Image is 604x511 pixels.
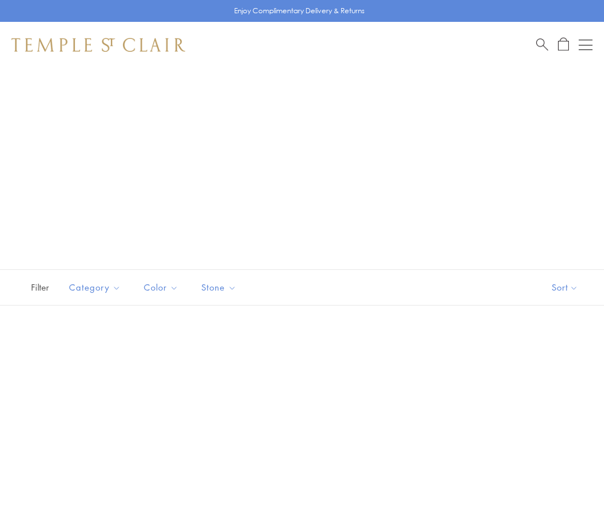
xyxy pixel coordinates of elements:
[60,274,129,300] button: Category
[526,270,604,305] button: Show sort by
[558,37,569,52] a: Open Shopping Bag
[234,5,365,17] p: Enjoy Complimentary Delivery & Returns
[63,280,129,295] span: Category
[196,280,245,295] span: Stone
[138,280,187,295] span: Color
[12,38,185,52] img: Temple St. Clair
[536,37,548,52] a: Search
[135,274,187,300] button: Color
[579,38,592,52] button: Open navigation
[193,274,245,300] button: Stone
